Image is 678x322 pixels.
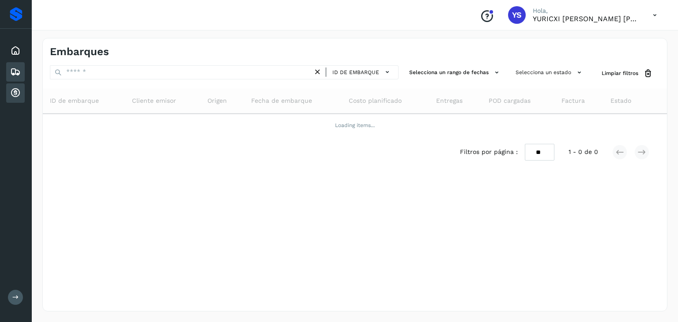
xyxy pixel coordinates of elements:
[533,7,639,15] p: Hola,
[6,83,25,103] div: Cuentas por cobrar
[50,96,99,105] span: ID de embarque
[6,41,25,60] div: Inicio
[595,65,660,82] button: Limpiar filtros
[489,96,531,105] span: POD cargadas
[349,96,402,105] span: Costo planificado
[332,68,379,76] span: ID de embarque
[460,147,518,157] span: Filtros por página :
[251,96,312,105] span: Fecha de embarque
[533,15,639,23] p: YURICXI SARAHI CANIZALES AMPARO
[50,45,109,58] h4: Embarques
[132,96,176,105] span: Cliente emisor
[602,69,638,77] span: Limpiar filtros
[610,96,631,105] span: Estado
[436,96,463,105] span: Entregas
[561,96,585,105] span: Factura
[43,114,667,137] td: Loading items...
[569,147,598,157] span: 1 - 0 de 0
[6,62,25,82] div: Embarques
[330,66,395,79] button: ID de embarque
[406,65,505,80] button: Selecciona un rango de fechas
[207,96,227,105] span: Origen
[512,65,588,80] button: Selecciona un estado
